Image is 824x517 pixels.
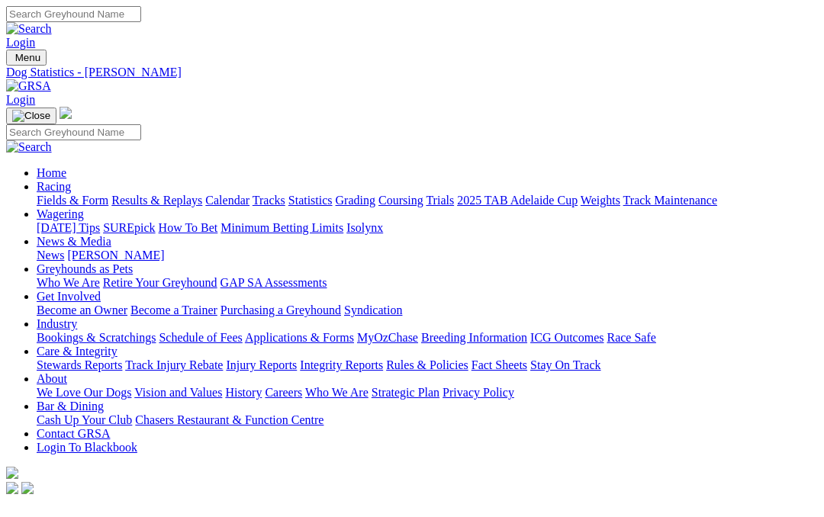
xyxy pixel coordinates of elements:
[6,108,56,124] button: Toggle navigation
[130,303,217,316] a: Become a Trainer
[159,221,218,234] a: How To Bet
[607,331,655,344] a: Race Safe
[103,221,155,234] a: SUREpick
[37,427,110,440] a: Contact GRSA
[288,194,333,207] a: Statistics
[443,386,514,399] a: Privacy Policy
[37,386,131,399] a: We Love Our Dogs
[37,262,133,275] a: Greyhounds as Pets
[530,331,604,344] a: ICG Outcomes
[37,276,818,290] div: Greyhounds as Pets
[12,110,50,122] img: Close
[344,303,402,316] a: Syndication
[37,345,117,358] a: Care & Integrity
[6,93,35,106] a: Login
[220,221,343,234] a: Minimum Betting Limits
[37,235,111,248] a: News & Media
[37,386,818,400] div: About
[305,386,369,399] a: Who We Are
[125,358,223,371] a: Track Injury Rebate
[220,303,341,316] a: Purchasing a Greyhound
[21,482,34,494] img: twitter.svg
[37,221,100,234] a: [DATE] Tips
[37,194,818,207] div: Racing
[103,276,217,289] a: Retire Your Greyhound
[134,386,222,399] a: Vision and Values
[472,358,527,371] a: Fact Sheets
[6,66,818,79] a: Dog Statistics - [PERSON_NAME]
[37,249,818,262] div: News & Media
[37,290,101,303] a: Get Involved
[37,276,100,289] a: Who We Are
[530,358,600,371] a: Stay On Track
[15,52,40,63] span: Menu
[37,317,77,330] a: Industry
[220,276,327,289] a: GAP SA Assessments
[60,107,72,119] img: logo-grsa-white.png
[457,194,578,207] a: 2025 TAB Adelaide Cup
[135,413,323,426] a: Chasers Restaurant & Function Centre
[300,358,383,371] a: Integrity Reports
[37,180,71,193] a: Racing
[37,331,156,344] a: Bookings & Scratchings
[37,413,132,426] a: Cash Up Your Club
[265,386,302,399] a: Careers
[378,194,423,207] a: Coursing
[37,303,127,316] a: Become an Owner
[623,194,717,207] a: Track Maintenance
[37,441,137,454] a: Login To Blackbook
[111,194,202,207] a: Results & Replays
[6,482,18,494] img: facebook.svg
[421,331,527,344] a: Breeding Information
[225,386,262,399] a: History
[37,249,64,262] a: News
[372,386,439,399] a: Strategic Plan
[581,194,620,207] a: Weights
[6,36,35,49] a: Login
[6,50,47,66] button: Toggle navigation
[426,194,454,207] a: Trials
[253,194,285,207] a: Tracks
[37,194,108,207] a: Fields & Form
[6,124,141,140] input: Search
[37,358,122,371] a: Stewards Reports
[226,358,297,371] a: Injury Reports
[6,22,52,36] img: Search
[37,400,104,413] a: Bar & Dining
[205,194,249,207] a: Calendar
[67,249,164,262] a: [PERSON_NAME]
[37,358,818,372] div: Care & Integrity
[6,6,141,22] input: Search
[6,79,51,93] img: GRSA
[6,467,18,479] img: logo-grsa-white.png
[6,140,52,154] img: Search
[346,221,383,234] a: Isolynx
[245,331,354,344] a: Applications & Forms
[37,331,818,345] div: Industry
[159,331,242,344] a: Schedule of Fees
[357,331,418,344] a: MyOzChase
[37,166,66,179] a: Home
[386,358,468,371] a: Rules & Policies
[336,194,375,207] a: Grading
[37,372,67,385] a: About
[37,303,818,317] div: Get Involved
[37,221,818,235] div: Wagering
[37,207,84,220] a: Wagering
[37,413,818,427] div: Bar & Dining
